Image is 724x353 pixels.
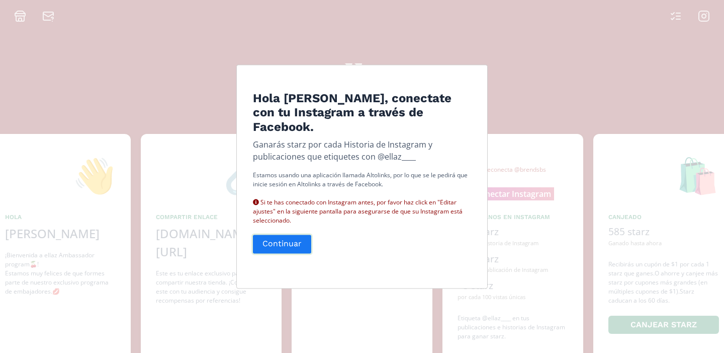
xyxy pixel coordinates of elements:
[251,233,313,255] button: Continuar
[253,138,471,163] p: Ganarás starz por cada Historia de Instagram y publicaciones que etiquetes con @ellaz____
[253,91,471,134] h4: Hola [PERSON_NAME], conectate con tu Instagram a través de Facebook.
[253,171,471,225] p: Estamos usando una aplicación llamada Altolinks, por lo que se le pedirá que inicie sesión en Alt...
[236,64,488,289] div: Edit Program
[253,189,471,225] div: Si te has conectado con Instagram antes, por favor haz click en "Editar ajustes" en la siguiente ...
